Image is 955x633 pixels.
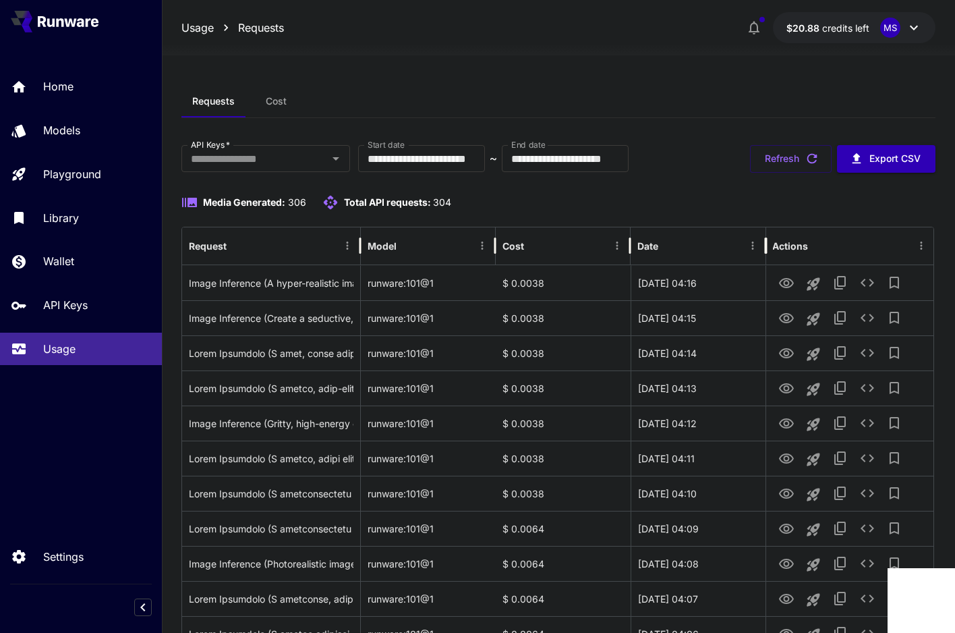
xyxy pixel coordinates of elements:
[496,265,631,300] div: $ 0.0038
[826,410,853,437] button: Copy TaskUUID
[911,236,930,255] button: Menu
[826,269,853,296] button: Copy TaskUUID
[853,339,880,366] button: See details
[326,149,345,168] button: Open
[496,511,631,546] div: $ 0.0064
[496,406,631,441] div: $ 0.0038
[631,476,765,511] div: 01 Oct, 2025 04:10
[888,568,955,633] iframe: Chat Widget
[43,210,79,226] p: Library
[853,445,880,472] button: See details
[368,240,397,252] div: Model
[368,139,405,150] label: Start date
[631,441,765,476] div: 01 Oct, 2025 04:11
[786,22,822,34] span: $20.88
[181,20,214,36] a: Usage
[826,550,853,577] button: Copy TaskUUID
[361,511,496,546] div: runware:101@1
[361,476,496,511] div: runware:101@1
[631,335,765,370] div: 01 Oct, 2025 04:14
[799,586,826,613] button: Launch in playground
[473,236,492,255] button: Menu
[43,166,101,182] p: Playground
[853,269,880,296] button: See details
[189,371,353,406] div: Click to copy prompt
[772,304,799,331] button: View
[772,549,799,577] button: View
[502,240,524,252] div: Cost
[880,410,907,437] button: Add to library
[338,236,357,255] button: Menu
[631,300,765,335] div: 01 Oct, 2025 04:15
[189,406,353,441] div: Click to copy prompt
[228,236,247,255] button: Sort
[631,581,765,616] div: 01 Oct, 2025 04:07
[192,95,235,107] span: Requests
[398,236,417,255] button: Sort
[361,335,496,370] div: runware:101@1
[786,21,869,35] div: $20.87783
[743,236,762,255] button: Menu
[880,18,900,38] div: MS
[238,20,284,36] a: Requests
[189,582,353,616] div: Click to copy prompt
[637,240,658,252] div: Date
[43,122,80,138] p: Models
[144,595,162,620] div: Collapse sidebar
[772,479,799,507] button: View
[189,266,353,300] div: Click to copy prompt
[631,265,765,300] div: 01 Oct, 2025 04:16
[826,445,853,472] button: Copy TaskUUID
[853,410,880,437] button: See details
[880,585,907,612] button: Add to library
[189,240,227,252] div: Request
[799,376,826,403] button: Launch in playground
[880,550,907,577] button: Add to library
[853,304,880,331] button: See details
[772,514,799,542] button: View
[433,196,451,208] span: 304
[288,196,306,208] span: 306
[189,547,353,581] div: Click to copy prompt
[772,269,799,296] button: View
[826,304,853,331] button: Copy TaskUUID
[880,339,907,366] button: Add to library
[361,406,496,441] div: runware:101@1
[799,411,826,438] button: Launch in playground
[189,512,353,546] div: Click to copy prompt
[826,515,853,542] button: Copy TaskUUID
[826,375,853,402] button: Copy TaskUUID
[799,341,826,368] button: Launch in playground
[853,515,880,542] button: See details
[496,300,631,335] div: $ 0.0038
[631,406,765,441] div: 01 Oct, 2025 04:12
[189,336,353,370] div: Click to copy prompt
[189,476,353,511] div: Click to copy prompt
[191,139,230,150] label: API Keys
[822,22,869,34] span: credits left
[43,253,74,269] p: Wallet
[799,516,826,543] button: Launch in playground
[496,546,631,581] div: $ 0.0064
[361,370,496,406] div: runware:101@1
[496,441,631,476] div: $ 0.0038
[853,480,880,507] button: See details
[826,480,853,507] button: Copy TaskUUID
[496,335,631,370] div: $ 0.0038
[826,339,853,366] button: Copy TaskUUID
[496,581,631,616] div: $ 0.0064
[189,301,353,335] div: Click to copy prompt
[880,269,907,296] button: Add to library
[525,236,544,255] button: Sort
[772,584,799,612] button: View
[880,515,907,542] button: Add to library
[361,581,496,616] div: runware:101@1
[750,145,832,173] button: Refresh
[880,445,907,472] button: Add to library
[43,297,88,313] p: API Keys
[772,339,799,366] button: View
[799,481,826,508] button: Launch in playground
[361,300,496,335] div: runware:101@1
